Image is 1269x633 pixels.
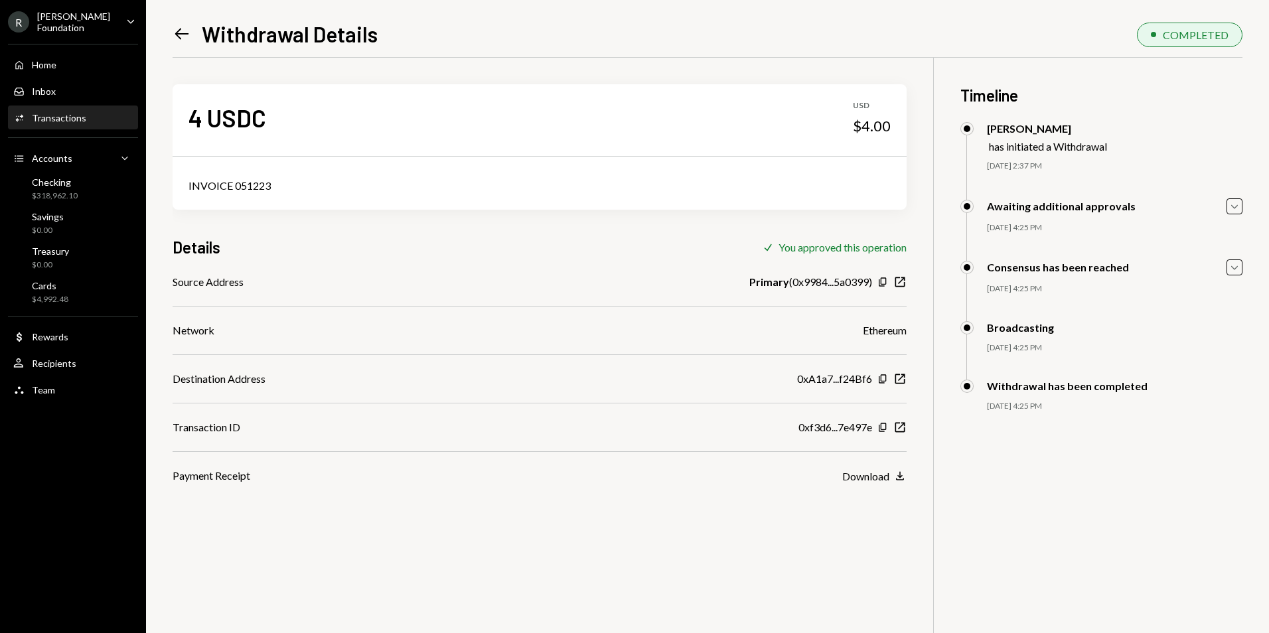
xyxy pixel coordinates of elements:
a: Checking$318,962.10 [8,173,138,204]
div: Inbox [32,86,56,97]
div: [PERSON_NAME] Foundation [37,11,115,33]
div: ( 0x9984...5a0399 ) [749,274,872,290]
h3: Timeline [960,84,1242,106]
div: 0xf3d6...7e497e [798,419,872,435]
div: Transactions [32,112,86,123]
h1: Withdrawal Details [202,21,378,47]
b: Primary [749,274,789,290]
a: Treasury$0.00 [8,242,138,273]
a: Accounts [8,146,138,170]
div: INVOICE 051223 [188,178,891,194]
div: 4 USDC [188,103,266,133]
a: Rewards [8,324,138,348]
a: Recipients [8,351,138,375]
div: Transaction ID [173,419,240,435]
div: [DATE] 4:25 PM [987,401,1242,412]
div: $318,962.10 [32,190,78,202]
div: Source Address [173,274,244,290]
div: Download [842,470,889,482]
a: Team [8,378,138,401]
div: Consensus has been reached [987,261,1129,273]
div: USD [853,100,891,111]
div: R [8,11,29,33]
div: Awaiting additional approvals [987,200,1136,212]
div: Treasury [32,246,69,257]
div: Savings [32,211,64,222]
div: [PERSON_NAME] [987,122,1107,135]
div: $4,992.48 [32,294,68,305]
div: has initiated a Withdrawal [989,140,1107,153]
div: Broadcasting [987,321,1054,334]
div: Recipients [32,358,76,369]
div: COMPLETED [1163,29,1229,41]
div: Payment Receipt [173,468,250,484]
a: Cards$4,992.48 [8,276,138,308]
div: Withdrawal has been completed [987,380,1148,392]
a: Home [8,52,138,76]
div: You approved this operation [779,241,907,253]
div: Cards [32,280,68,291]
div: Network [173,322,214,338]
div: [DATE] 4:25 PM [987,283,1242,295]
div: [DATE] 4:25 PM [987,342,1242,354]
div: Team [32,384,55,395]
a: Savings$0.00 [8,207,138,239]
div: Rewards [32,331,68,342]
div: Destination Address [173,371,265,387]
div: [DATE] 2:37 PM [987,161,1242,172]
h3: Details [173,236,220,258]
div: Accounts [32,153,72,164]
div: Home [32,59,56,70]
div: $0.00 [32,225,64,236]
div: Ethereum [863,322,907,338]
div: Checking [32,176,78,188]
div: [DATE] 4:25 PM [987,222,1242,234]
button: Download [842,469,907,484]
div: $4.00 [853,117,891,135]
div: $0.00 [32,259,69,271]
div: 0xA1a7...f24Bf6 [797,371,872,387]
a: Inbox [8,79,138,103]
a: Transactions [8,105,138,129]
